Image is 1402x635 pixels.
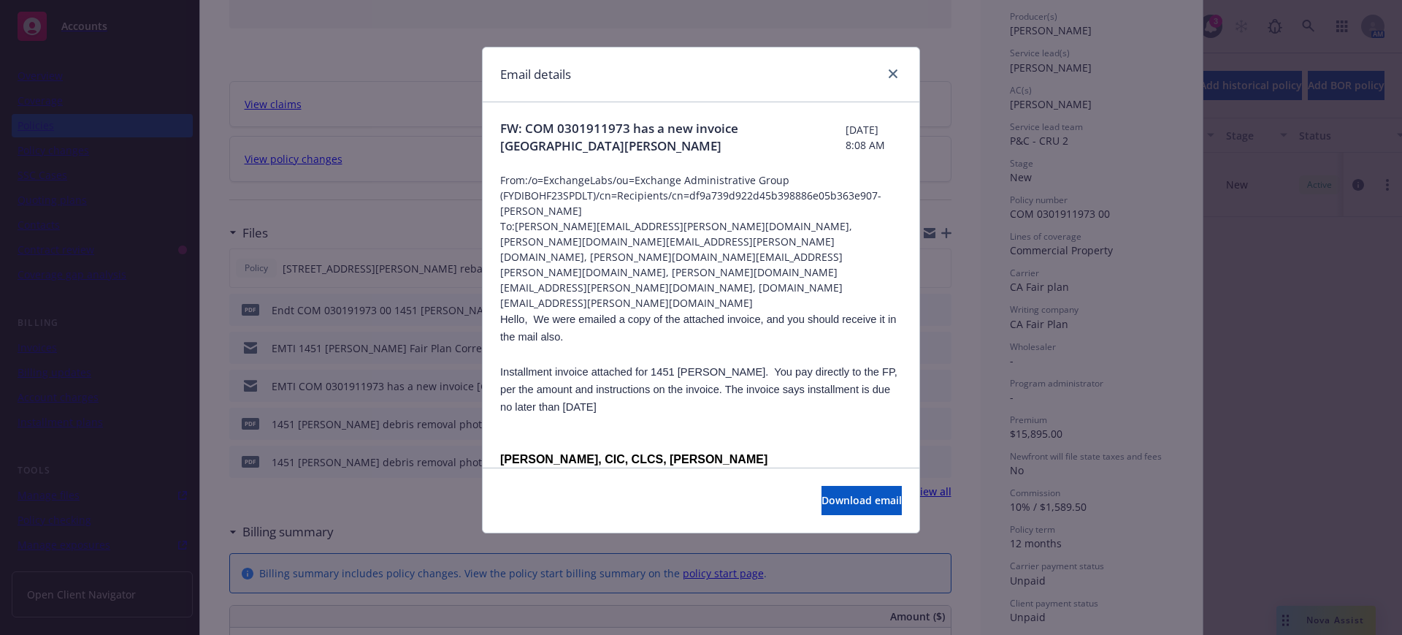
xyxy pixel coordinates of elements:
span: To: [PERSON_NAME][EMAIL_ADDRESS][PERSON_NAME][DOMAIN_NAME], [PERSON_NAME][DOMAIN_NAME][EMAIL_ADDR... [500,218,902,311]
span: [PERSON_NAME], CIC, CLCS, [PERSON_NAME] [500,453,767,465]
span: Installment invoice attached for 1451 [PERSON_NAME]. You pay directly to the FP, per the amount a... [500,366,897,413]
span: Hello, We were emailed a copy of the attached invoice, and you should receive it in the mail also. [500,313,896,343]
button: Download email [821,486,902,515]
span: Download email [821,493,902,507]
